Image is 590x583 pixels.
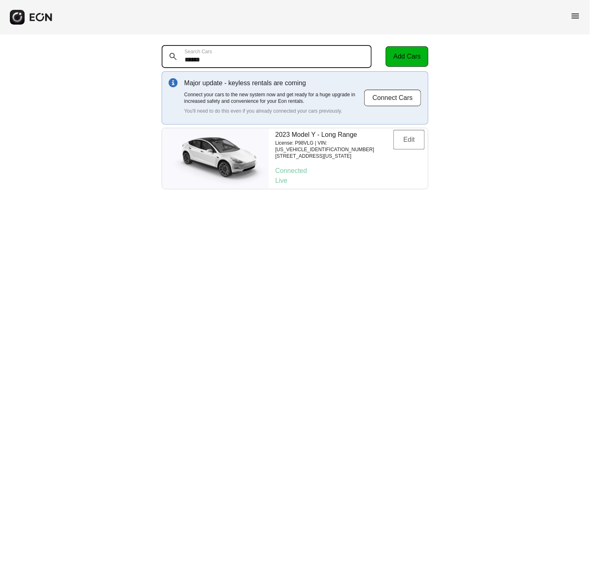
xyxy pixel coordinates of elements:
p: Live [275,176,425,186]
button: Add Cars [386,46,428,67]
button: Edit [393,130,425,150]
span: menu [570,11,580,21]
img: car [162,132,269,185]
p: License: P98VLG | VIN: [US_VEHICLE_IDENTIFICATION_NUMBER] [275,140,393,153]
p: [STREET_ADDRESS][US_STATE] [275,153,393,159]
p: 2023 Model Y - Long Range [275,130,393,140]
label: Search Cars [185,48,212,55]
p: Connect your cars to the new system now and get ready for a huge upgrade in increased safety and ... [184,91,364,104]
p: Connected [275,166,425,176]
p: Major update - keyless rentals are coming [184,78,364,88]
p: You'll need to do this even if you already connected your cars previously. [184,108,364,114]
img: info [169,78,178,87]
button: Connect Cars [364,89,421,107]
